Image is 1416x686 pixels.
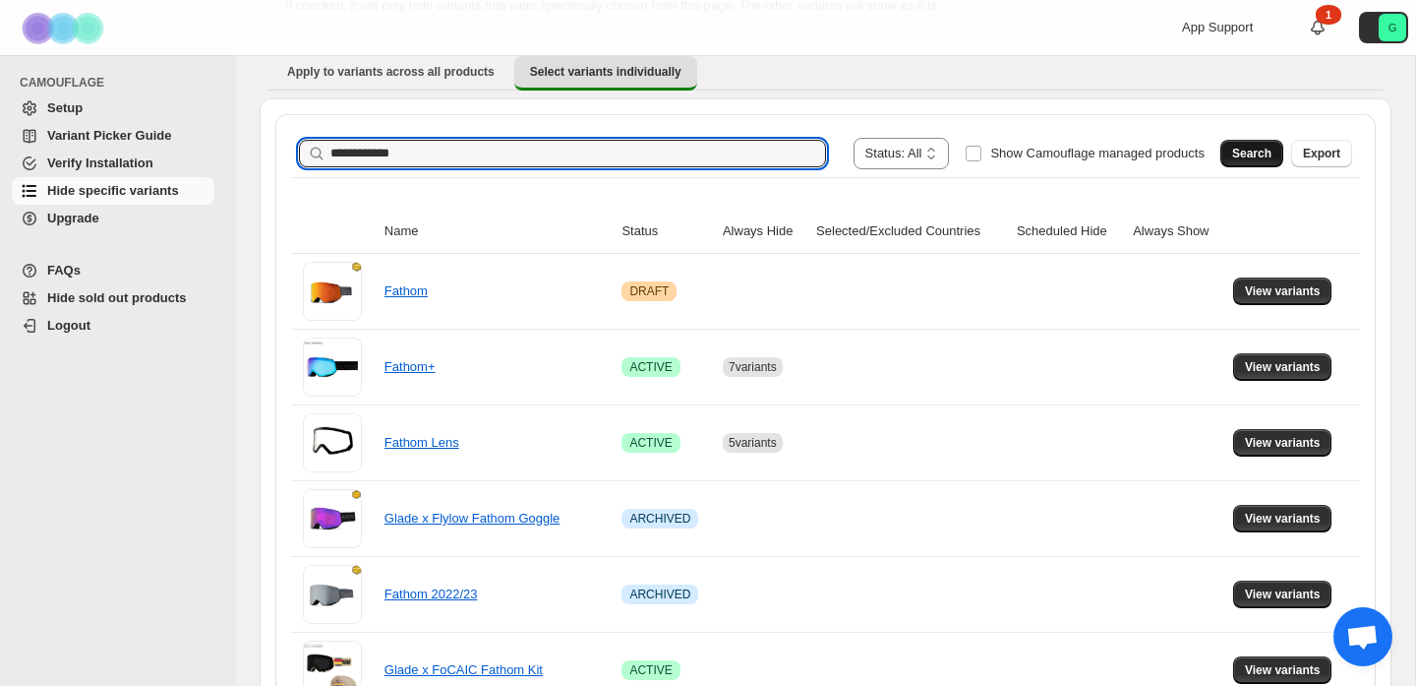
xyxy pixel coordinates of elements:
a: Variant Picker Guide [12,122,214,150]
button: Apply to variants across all products [271,56,510,88]
a: Fathom [384,283,428,298]
text: G [1388,22,1397,33]
button: Avatar with initials G [1359,12,1408,43]
a: Setup [12,94,214,122]
a: 1 [1308,18,1327,37]
span: DRAFT [629,283,669,299]
span: Upgrade [47,211,99,225]
a: Logout [12,312,214,340]
button: Select variants individually [514,56,697,91]
th: Status [616,210,717,254]
span: Hide sold out products [47,290,187,305]
img: Fathom [303,262,362,321]
div: 1 [1316,5,1341,25]
span: View variants [1245,283,1321,299]
span: Show Camouflage managed products [990,146,1205,160]
span: FAQs [47,263,81,278]
span: View variants [1245,662,1321,678]
button: View variants [1233,656,1332,684]
span: Hide specific variants [47,183,179,198]
span: Apply to variants across all products [287,64,495,80]
span: Search [1232,146,1271,161]
button: View variants [1233,278,1332,305]
button: Search [1220,140,1283,167]
span: View variants [1245,359,1321,375]
th: Always Show [1127,210,1227,254]
span: Variant Picker Guide [47,128,171,143]
img: Glade x Flylow Fathom Goggle [303,489,362,548]
span: App Support [1182,20,1253,34]
span: 7 variants [729,360,777,374]
a: Glade x FoCAIC Fathom Kit [384,662,543,677]
a: Hide specific variants [12,177,214,205]
a: Open chat [1333,607,1392,666]
span: ARCHIVED [629,587,690,602]
button: View variants [1233,429,1332,457]
img: Fathom Lens [303,413,362,472]
span: Export [1303,146,1340,161]
a: Fathom 2022/23 [384,587,478,601]
span: Select variants individually [530,64,681,80]
img: Fathom+ [303,338,362,397]
img: Camouflage [16,1,114,55]
th: Scheduled Hide [1011,210,1127,254]
button: Export [1291,140,1352,167]
a: Hide sold out products [12,284,214,312]
span: Logout [47,318,90,333]
a: Upgrade [12,205,214,232]
span: ACTIVE [629,662,672,678]
a: Glade x Flylow Fathom Goggle [384,511,560,526]
span: Setup [47,100,83,115]
a: FAQs [12,257,214,284]
a: Verify Installation [12,150,214,177]
span: View variants [1245,587,1321,602]
button: View variants [1233,581,1332,608]
span: Verify Installation [47,156,153,170]
img: Fathom 2022/23 [303,565,362,624]
span: Avatar with initials G [1379,14,1406,41]
th: Always Hide [717,210,810,254]
a: Fathom Lens [384,435,459,450]
span: ACTIVE [629,359,672,375]
span: ACTIVE [629,435,672,451]
th: Selected/Excluded Countries [810,210,1011,254]
button: View variants [1233,505,1332,532]
span: View variants [1245,435,1321,451]
a: Fathom+ [384,359,436,374]
th: Name [379,210,617,254]
button: View variants [1233,353,1332,381]
span: CAMOUFLAGE [20,75,222,91]
span: ARCHIVED [629,511,690,527]
span: 5 variants [729,436,777,450]
span: View variants [1245,511,1321,527]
